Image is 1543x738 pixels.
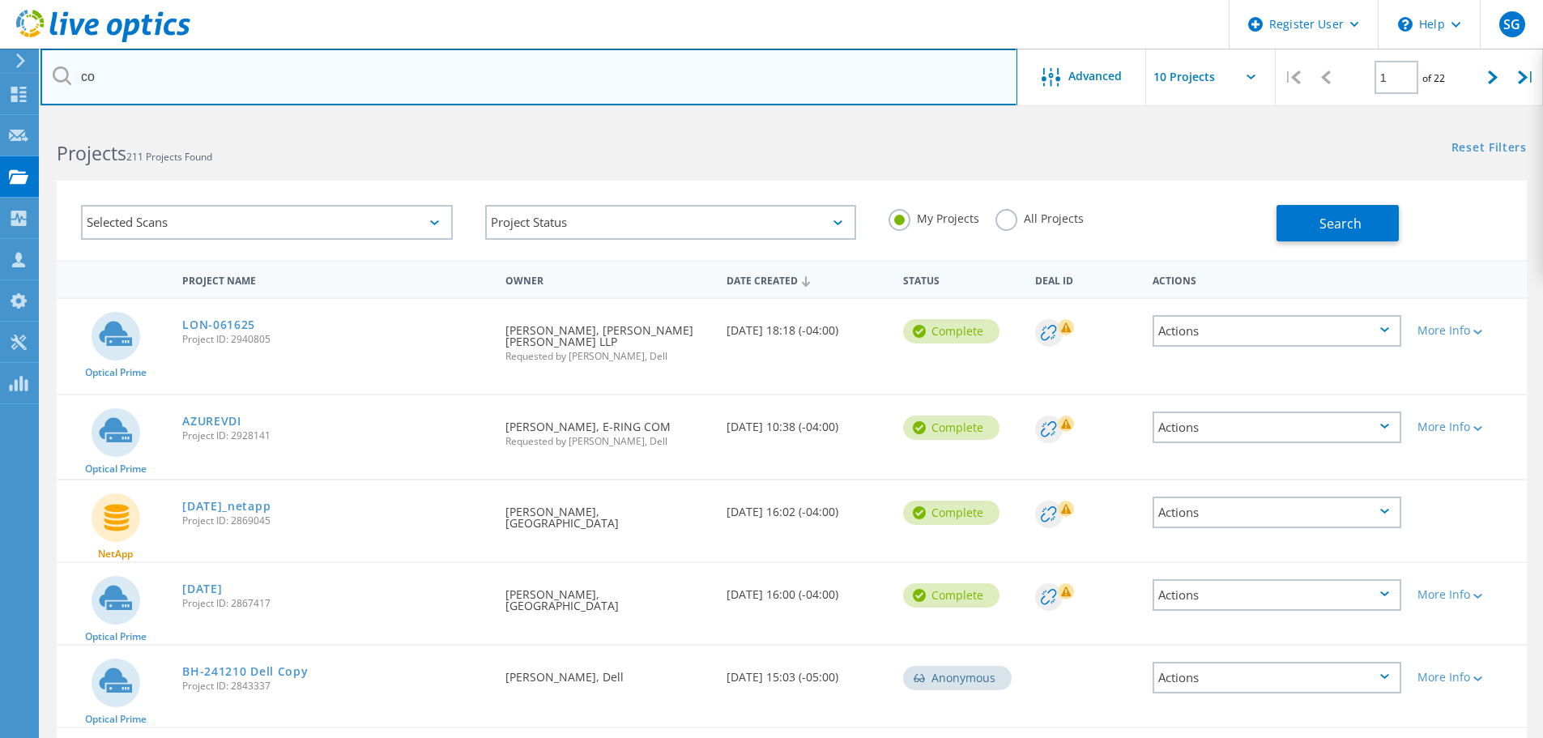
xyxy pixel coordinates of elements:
div: Project Status [485,205,857,240]
div: Project Name [174,264,497,294]
div: Owner [497,264,718,294]
div: Actions [1153,497,1401,528]
span: SG [1503,18,1520,31]
span: Optical Prime [85,368,147,378]
div: Actions [1144,264,1409,294]
div: Actions [1153,579,1401,611]
span: of 22 [1422,71,1445,85]
a: AZUREVDI [182,416,241,427]
a: LON-061625 [182,319,255,331]
div: Status [895,264,1027,294]
span: Advanced [1068,70,1122,82]
div: Complete [903,319,1000,343]
span: Project ID: 2867417 [182,599,489,608]
div: [PERSON_NAME], [GEOGRAPHIC_DATA] [497,480,718,545]
a: [DATE]_netapp [182,501,271,512]
label: All Projects [995,209,1084,224]
span: Project ID: 2869045 [182,516,489,526]
span: 211 Projects Found [126,150,212,164]
a: Reset Filters [1451,142,1527,156]
span: Requested by [PERSON_NAME], Dell [505,352,710,361]
span: Project ID: 2940805 [182,335,489,344]
span: Project ID: 2928141 [182,431,489,441]
a: Live Optics Dashboard [16,34,190,45]
span: NetApp [98,549,133,559]
span: Optical Prime [85,632,147,642]
div: [DATE] 10:38 (-04:00) [718,395,895,449]
div: [DATE] 18:18 (-04:00) [718,299,895,352]
a: BH-241210 Dell Copy [182,666,308,677]
span: Optical Prime [85,464,147,474]
div: Deal Id [1027,264,1144,294]
div: More Info [1417,589,1519,600]
div: [PERSON_NAME], E-RING COM [497,395,718,463]
span: Project ID: 2843337 [182,681,489,691]
div: More Info [1417,672,1519,683]
div: More Info [1417,325,1519,336]
svg: \n [1398,17,1413,32]
div: [DATE] 16:00 (-04:00) [718,563,895,616]
span: Requested by [PERSON_NAME], Dell [505,437,710,446]
div: [DATE] 16:02 (-04:00) [718,480,895,534]
div: | [1510,49,1543,106]
input: Search projects by name, owner, ID, company, etc [40,49,1017,105]
div: Complete [903,501,1000,525]
div: Actions [1153,412,1401,443]
div: [PERSON_NAME], [GEOGRAPHIC_DATA] [497,563,718,628]
div: | [1276,49,1309,106]
div: Actions [1153,662,1401,693]
label: My Projects [889,209,979,224]
div: Complete [903,416,1000,440]
div: Actions [1153,315,1401,347]
div: More Info [1417,421,1519,433]
a: [DATE] [182,583,222,595]
b: Projects [57,140,126,166]
div: Selected Scans [81,205,453,240]
button: Search [1277,205,1399,241]
div: [DATE] 15:03 (-05:00) [718,646,895,699]
span: Optical Prime [85,715,147,724]
span: Search [1319,215,1362,232]
div: Complete [903,583,1000,608]
div: [PERSON_NAME], Dell [497,646,718,699]
div: Date Created [718,264,895,295]
div: Anonymous [903,666,1012,690]
div: [PERSON_NAME], [PERSON_NAME] [PERSON_NAME] LLP [497,299,718,378]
